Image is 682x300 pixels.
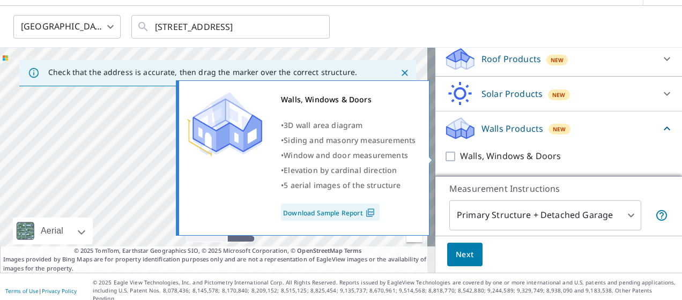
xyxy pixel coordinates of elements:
a: Terms [344,246,362,254]
button: Close [398,66,412,80]
a: Download Sample Report [281,204,380,221]
span: Your report will include the primary structure and a detached garage if one exists. [655,209,668,222]
span: 3D wall area diagram [284,120,362,130]
span: New [551,56,564,64]
div: Primary Structure + Detached Garage [449,200,641,230]
div: Roof ProductsNew [444,46,673,72]
div: Walls ProductsNew [444,116,673,141]
div: • [281,133,416,148]
a: OpenStreetMap [297,246,342,254]
div: • [281,148,416,163]
span: New [552,91,566,99]
span: New [553,125,566,133]
p: Check that the address is accurate, then drag the marker over the correct structure. [48,67,357,77]
span: 5 aerial images of the structure [284,180,401,190]
img: Pdf Icon [363,208,377,217]
div: Aerial [38,217,66,244]
img: Premium [187,92,262,156]
div: • [281,118,416,133]
input: Search by address or latitude-longitude [155,12,308,42]
p: Walls, Windows & Doors [460,149,561,163]
div: [GEOGRAPHIC_DATA] [13,12,121,42]
span: Next [456,248,474,261]
a: Privacy Policy [42,287,77,295]
div: Solar ProductsNew [444,81,673,107]
p: Walls Products [481,122,543,135]
p: Solar Products [481,87,543,100]
p: Roof Products [481,52,541,65]
button: Next [447,243,483,267]
p: | [5,288,77,294]
div: • [281,163,416,178]
div: Walls, Windows & Doors [281,92,416,107]
span: Elevation by cardinal direction [284,165,397,175]
span: © 2025 TomTom, Earthstar Geographics SIO, © 2025 Microsoft Corporation, © [74,246,362,256]
div: Aerial [13,217,93,244]
span: Window and door measurements [284,150,408,160]
div: • [281,178,416,193]
p: Measurement Instructions [449,182,668,195]
span: Siding and masonry measurements [284,135,416,145]
a: Terms of Use [5,287,39,295]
